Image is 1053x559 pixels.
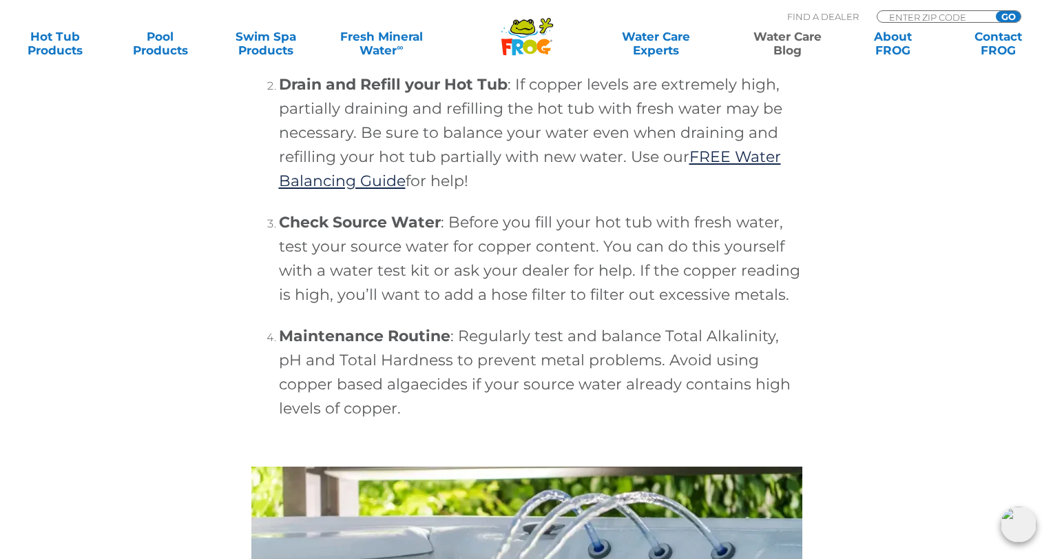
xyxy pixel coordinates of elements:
[397,42,403,52] sup: ∞
[225,30,306,57] a: Swim SpaProducts
[852,30,934,57] a: AboutFROG
[330,30,432,57] a: Fresh MineralWater∞
[957,30,1039,57] a: ContactFROG
[590,30,723,57] a: Water CareExperts
[279,213,441,232] strong: Check Source Water
[279,324,802,420] h4: : Regularly test and balance Total Alkalinity, pH and Total Hardness to prevent metal problems. A...
[279,327,450,345] strong: Maintenance Routine
[279,72,802,193] h4: : If copper levels are extremely high, partially draining and refilling the hot tub with fresh wa...
[888,11,981,23] input: Zip Code Form
[787,10,859,23] p: Find A Dealer
[279,210,802,307] h4: : Before you fill your hot tub with fresh water, test your source water for copper content. You c...
[14,30,96,57] a: Hot TubProducts
[747,30,828,57] a: Water CareBlog
[996,11,1021,22] input: GO
[119,30,201,57] a: PoolProducts
[1001,507,1036,542] img: openIcon
[279,75,508,94] strong: Drain and Refill your Hot Tub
